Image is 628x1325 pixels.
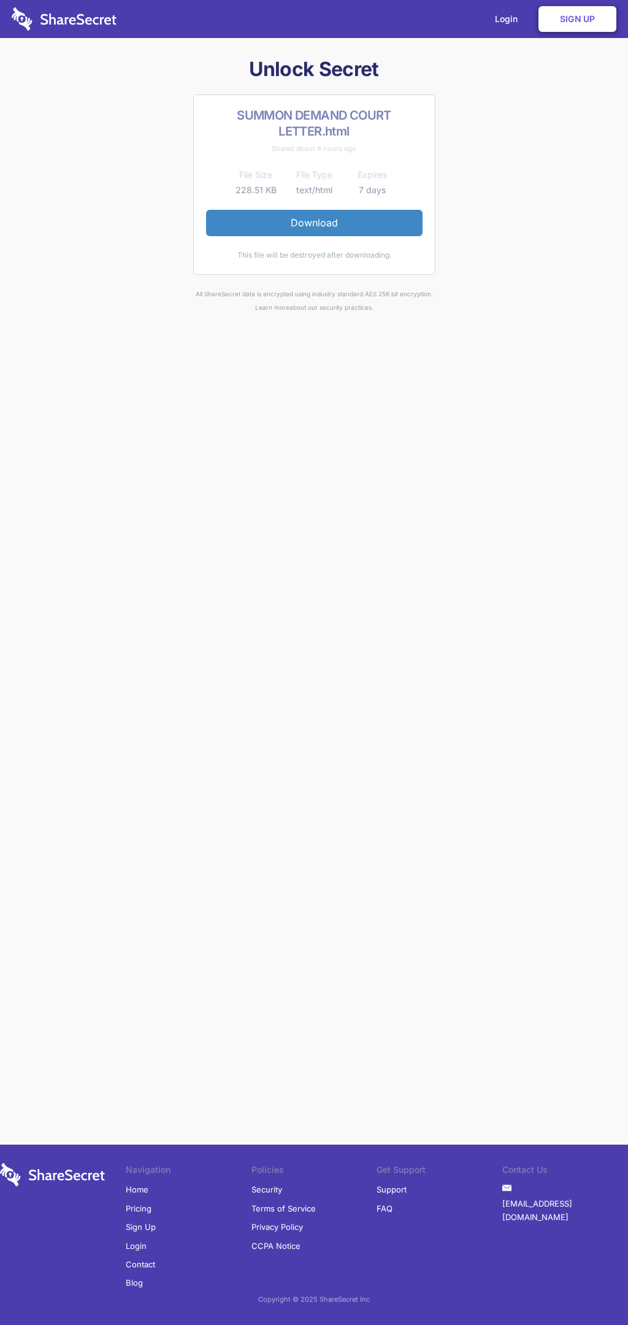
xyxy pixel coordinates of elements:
[255,304,289,311] a: Learn more
[251,1237,301,1255] a: CCPA Notice
[227,183,285,198] td: 228.51 KB
[285,167,343,182] th: File Type
[126,1273,143,1292] a: Blog
[502,1194,628,1227] a: [EMAIL_ADDRESS][DOMAIN_NAME]
[343,183,402,198] td: 7 days
[12,7,117,31] img: logo-wordmark-white-trans-d4663122ce5f474addd5e946df7df03e33cb6a1c49d2221995e7729f52c070b2.svg
[206,248,423,262] div: This file will be destroyed after downloading.
[126,1180,148,1199] a: Home
[377,1163,502,1180] li: Get Support
[227,167,285,182] th: File Size
[206,107,423,139] h2: SUMMON DEMAND COURT LETTER.html
[502,1163,628,1180] li: Contact Us
[377,1199,392,1218] a: FAQ
[251,1163,377,1180] li: Policies
[377,1180,407,1199] a: Support
[251,1199,316,1218] a: Terms of Service
[126,1255,155,1273] a: Contact
[251,1218,303,1236] a: Privacy Policy
[126,1237,147,1255] a: Login
[126,1163,251,1180] li: Navigation
[251,1180,282,1199] a: Security
[126,1199,151,1218] a: Pricing
[206,142,423,155] div: Shared about 4 hours ago
[285,183,343,198] td: text/html
[538,6,616,32] a: Sign Up
[343,167,402,182] th: Expires
[126,1218,156,1236] a: Sign Up
[206,210,423,236] a: Download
